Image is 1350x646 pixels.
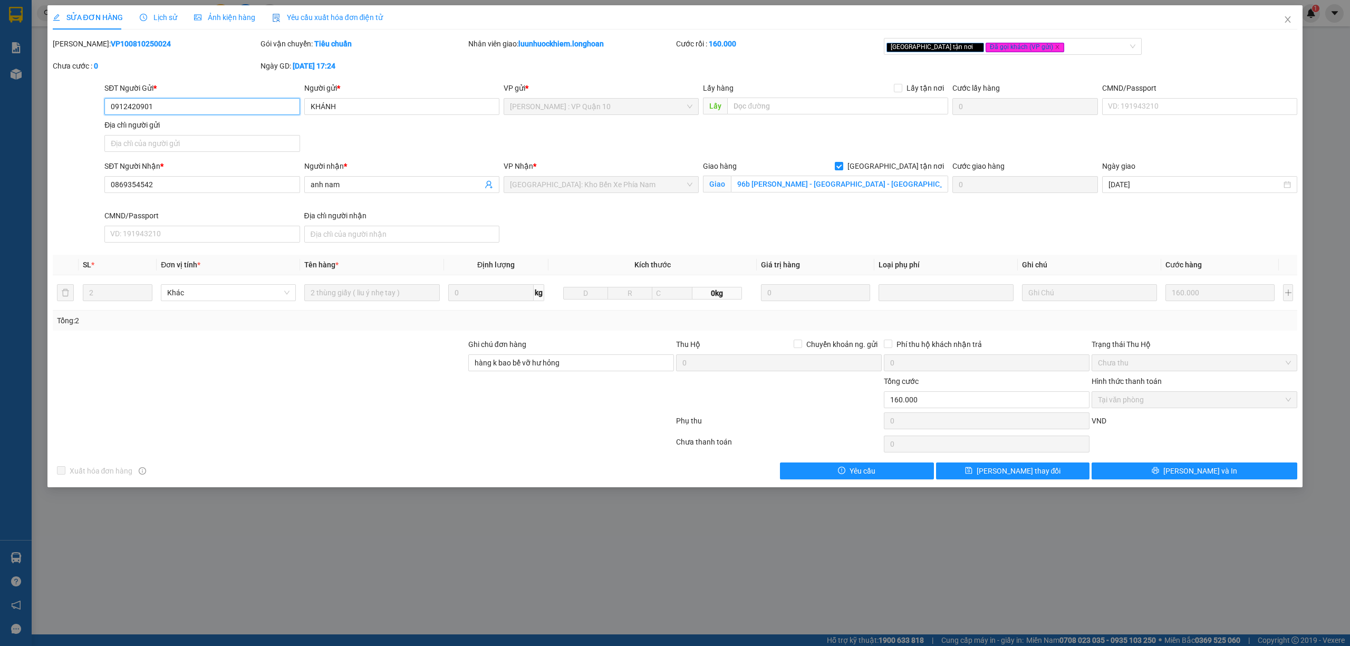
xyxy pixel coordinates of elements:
[1102,82,1297,94] div: CMND/Passport
[65,465,137,477] span: Xuất hóa đơn hàng
[104,135,300,152] input: Địa chỉ của người gửi
[468,340,526,349] label: Ghi chú đơn hàng
[709,40,736,48] b: 160.000
[1273,5,1303,35] button: Close
[1098,392,1291,408] span: Tại văn phòng
[314,40,352,48] b: Tiêu chuẩn
[104,210,300,221] div: CMND/Passport
[504,162,533,170] span: VP Nhận
[886,43,984,52] span: [GEOGRAPHIC_DATA] tận nơi
[57,284,74,301] button: delete
[1092,417,1106,425] span: VND
[4,36,80,54] span: [PHONE_NUMBER]
[703,162,737,170] span: Giao hàng
[468,38,674,50] div: Nhân viên giao:
[1018,255,1161,275] th: Ghi chú
[703,98,727,114] span: Lấy
[1284,15,1292,24] span: close
[304,82,499,94] div: Người gửi
[675,415,883,433] div: Phụ thu
[874,255,1018,275] th: Loại phụ phí
[884,377,919,385] span: Tổng cước
[965,467,972,475] span: save
[977,465,1061,477] span: [PERSON_NAME] thay đổi
[534,284,544,301] span: kg
[843,160,948,172] span: [GEOGRAPHIC_DATA] tận nơi
[1163,465,1237,477] span: [PERSON_NAME] và In
[194,13,255,22] span: Ảnh kiện hàng
[304,160,499,172] div: Người nhận
[563,287,608,300] input: D
[53,38,258,50] div: [PERSON_NAME]:
[504,82,699,94] div: VP gửi
[518,40,604,48] b: luunhuockhiem.longhoan
[293,62,335,70] b: [DATE] 17:24
[703,84,734,92] span: Lấy hàng
[53,60,258,72] div: Chưa cước :
[4,64,158,78] span: Mã đơn: VP101210250007
[92,36,194,55] span: CÔNG TY TNHH CHUYỂN PHÁT NHANH BẢO AN
[902,82,948,94] span: Lấy tận nơi
[94,62,98,70] b: 0
[53,14,60,21] span: edit
[1092,339,1297,350] div: Trạng thái Thu Hộ
[975,44,980,50] span: close
[1165,261,1202,269] span: Cước hàng
[1283,284,1293,301] button: plus
[727,98,948,114] input: Dọc đường
[1098,355,1291,371] span: Chưa thu
[140,13,177,22] span: Lịch sử
[83,261,91,269] span: SL
[692,287,742,300] span: 0kg
[936,462,1090,479] button: save[PERSON_NAME] thay đổi
[703,176,731,192] span: Giao
[731,176,948,192] input: Giao tận nơi
[111,40,171,48] b: VP100810250024
[1055,44,1060,50] span: close
[952,176,1098,193] input: Cước giao hàng
[272,14,281,22] img: icon
[261,38,466,50] div: Gói vận chuyển:
[167,285,290,301] span: Khác
[66,21,213,32] span: Ngày in phiếu: 11:50 ngày
[952,162,1005,170] label: Cước giao hàng
[676,340,700,349] span: Thu Hộ
[1092,377,1162,385] label: Hình thức thanh toán
[952,98,1098,115] input: Cước lấy hàng
[607,287,652,300] input: R
[802,339,882,350] span: Chuyển khoản ng. gửi
[1022,284,1157,301] input: Ghi Chú
[634,261,671,269] span: Kích thước
[1152,467,1159,475] span: printer
[53,13,123,22] span: SỬA ĐƠN HÀNG
[139,467,146,475] span: info-circle
[850,465,875,477] span: Yêu cầu
[104,160,300,172] div: SĐT Người Nhận
[510,99,692,114] span: Hồ Chí Minh : VP Quận 10
[892,339,986,350] span: Phí thu hộ khách nhận trả
[761,261,800,269] span: Giá trị hàng
[161,261,200,269] span: Đơn vị tính
[29,36,56,45] strong: CSKH:
[1165,284,1275,301] input: 0
[304,261,339,269] span: Tên hàng
[57,315,520,326] div: Tổng: 2
[304,210,499,221] div: Địa chỉ người nhận
[485,180,493,189] span: user-add
[104,82,300,94] div: SĐT Người Gửi
[652,287,692,300] input: C
[272,13,383,22] span: Yêu cầu xuất hóa đơn điện tử
[838,467,845,475] span: exclamation-circle
[761,284,870,301] input: 0
[675,436,883,455] div: Chưa thanh toán
[70,5,209,19] strong: PHIẾU DÁN LÊN HÀNG
[676,38,882,50] div: Cước rồi :
[261,60,466,72] div: Ngày GD:
[104,119,300,131] div: Địa chỉ người gửi
[780,462,934,479] button: exclamation-circleYêu cầu
[1092,462,1297,479] button: printer[PERSON_NAME] và In
[468,354,674,371] input: Ghi chú đơn hàng
[477,261,515,269] span: Định lượng
[986,43,1064,52] span: Đã gọi khách (VP gửi)
[952,84,1000,92] label: Cước lấy hàng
